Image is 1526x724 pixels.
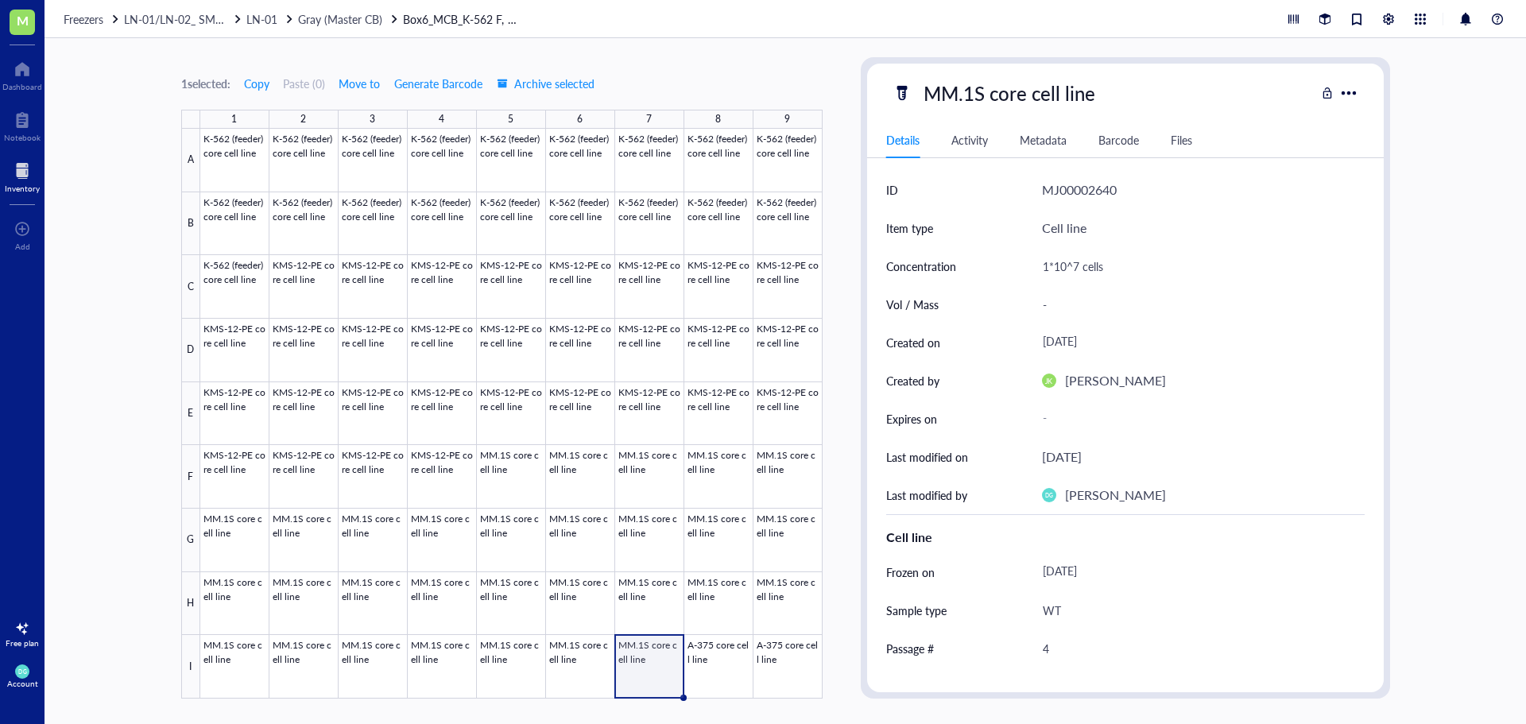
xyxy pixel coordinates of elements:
button: Copy [243,71,270,96]
div: F [181,445,200,509]
span: Generate Barcode [394,77,482,90]
div: - [1036,670,1358,703]
div: C [181,255,200,319]
span: JK [1044,377,1052,385]
a: LN-01/LN-02_ SMALL/BIG STORAGE ROOM [124,10,243,28]
div: Account [7,679,38,688]
div: Created on [886,334,940,351]
a: Notebook [4,107,41,142]
a: Dashboard [2,56,42,91]
div: E [181,382,200,446]
a: Inventory [5,158,40,193]
div: Inventory [5,184,40,193]
div: Passage # [886,640,934,657]
div: WT [1036,594,1358,627]
span: DG [1044,492,1052,498]
button: Generate Barcode [393,71,483,96]
div: Last modified by [886,486,967,504]
div: [PERSON_NAME] [1065,370,1166,391]
div: - [1036,288,1358,321]
div: Last modified on [886,448,968,466]
div: 4 [1036,632,1358,665]
span: Archive selected [497,77,595,90]
div: [DATE] [1042,447,1082,467]
div: Patient ID [886,678,935,695]
div: Dashboard [2,82,42,91]
div: 5 [508,109,513,130]
div: Created by [886,372,939,389]
div: MJ00002640 [1042,180,1117,200]
div: MM.1S core cell line [916,76,1102,110]
div: 6 [577,109,583,130]
div: 3 [370,109,375,130]
div: [DATE] [1036,558,1358,587]
div: Vol / Mass [886,296,939,313]
div: I [181,635,200,699]
div: Activity [951,131,988,149]
a: Freezers [64,10,121,28]
div: ID [886,181,898,199]
button: Paste (0) [283,71,325,96]
div: 1 selected: [181,75,230,92]
div: Notebook [4,133,41,142]
div: Expires on [886,410,937,428]
div: B [181,192,200,256]
div: Barcode [1098,131,1139,149]
div: 1 [231,109,237,130]
div: Add [15,242,30,251]
span: Freezers [64,11,103,27]
div: D [181,319,200,382]
div: A [181,129,200,192]
span: Copy [244,77,269,90]
div: 1*10^7 cells [1036,250,1358,283]
div: - [1036,405,1358,433]
div: Concentration [886,257,956,275]
button: Move to [338,71,381,96]
a: Box6_MCB_K-562 F, KMS-12-PE, MM.1S, A-375 [403,10,522,28]
span: LN-01 [246,11,277,27]
span: Move to [339,77,380,90]
div: [DATE] [1036,328,1358,357]
div: Files [1171,131,1192,149]
span: M [17,10,29,30]
div: Cell line [1042,218,1086,238]
div: 8 [715,109,721,130]
div: H [181,572,200,636]
button: Archive selected [496,71,595,96]
div: Item type [886,219,933,237]
div: Details [886,131,920,149]
a: LN-01Gray (Master CB) [246,10,400,28]
span: Gray (Master CB) [298,11,382,27]
div: [PERSON_NAME] [1065,485,1166,505]
div: Free plan [6,638,39,648]
div: Sample type [886,602,947,619]
div: 4 [439,109,444,130]
div: Cell line [886,528,1365,547]
div: 9 [784,109,790,130]
div: G [181,509,200,572]
div: 7 [646,109,652,130]
span: LN-01/LN-02_ SMALL/BIG STORAGE ROOM [124,11,348,27]
div: Metadata [1020,131,1067,149]
div: Frozen on [886,563,935,581]
span: DG [18,668,26,675]
div: 2 [300,109,306,130]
